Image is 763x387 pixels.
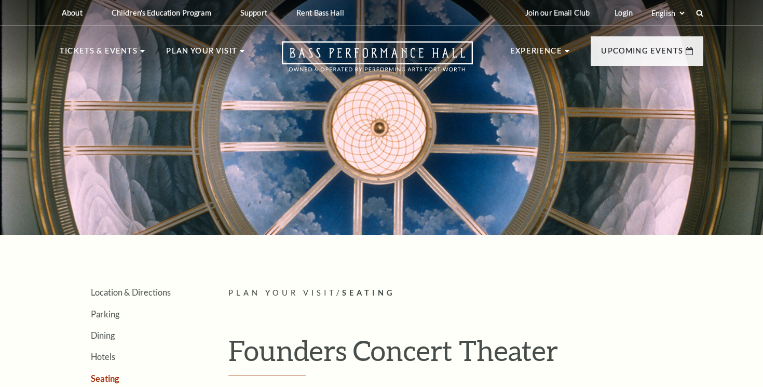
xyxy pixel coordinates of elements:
[60,45,138,63] p: Tickets & Events
[649,8,686,18] select: Select:
[228,333,703,376] h1: Founders Concert Theater
[62,8,83,17] p: About
[342,288,396,297] span: Seating
[240,8,267,17] p: Support
[91,352,115,362] a: Hotels
[601,45,683,63] p: Upcoming Events
[510,45,562,63] p: Experience
[91,373,119,383] a: Seating
[296,8,344,17] p: Rent Bass Hall
[166,45,237,63] p: Plan Your Visit
[112,8,211,17] p: Children's Education Program
[228,288,336,297] span: Plan Your Visit
[91,287,171,297] a: Location & Directions
[91,330,115,340] a: Dining
[228,287,703,300] p: /
[91,309,119,319] a: Parking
